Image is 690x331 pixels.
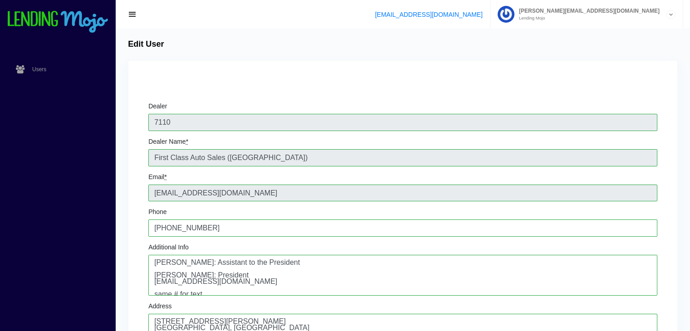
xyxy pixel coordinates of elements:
[148,103,167,109] label: Dealer
[148,244,189,250] label: Additional Info
[148,303,171,309] label: Address
[148,174,166,180] label: Email
[164,173,166,180] abbr: required
[148,209,166,215] label: Phone
[7,11,109,34] img: logo-small.png
[375,11,483,18] a: [EMAIL_ADDRESS][DOMAIN_NAME]
[498,6,514,23] img: Profile image
[514,8,660,14] span: [PERSON_NAME][EMAIL_ADDRESS][DOMAIN_NAME]
[128,39,164,49] h4: Edit User
[32,67,46,72] span: Users
[148,138,188,145] label: Dealer Name
[514,16,660,20] small: Lending Mojo
[186,138,188,145] abbr: required
[148,255,657,296] textarea: [PERSON_NAME]: Assistant to the President [PERSON_NAME]: President [EMAIL_ADDRESS][DOMAIN_NAME] s...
